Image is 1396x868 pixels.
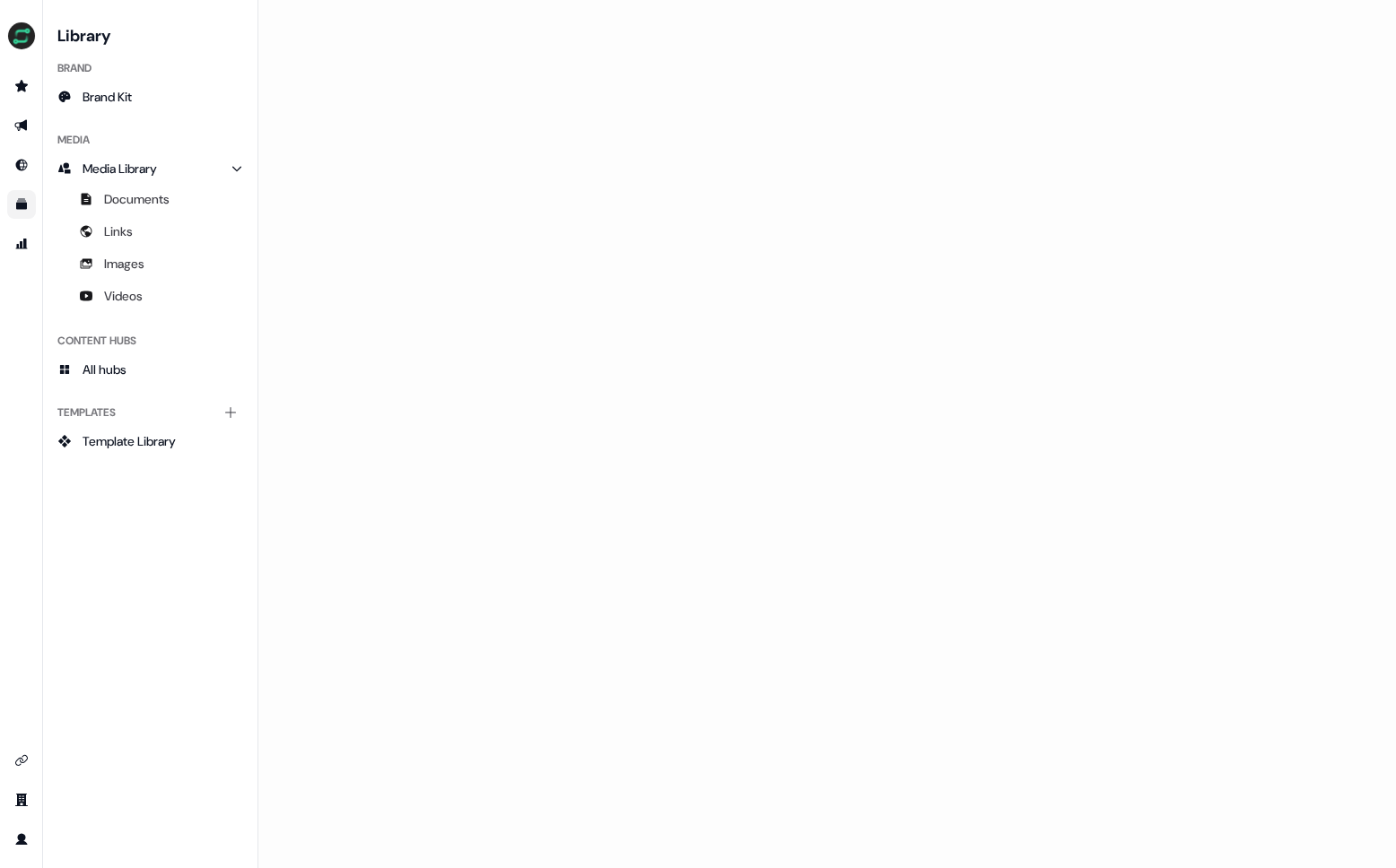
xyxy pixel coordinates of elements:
h3: Library [50,22,250,47]
a: Brand Kit [50,82,250,111]
a: Template Library [50,427,250,456]
a: Links [50,217,250,246]
span: Documents [104,190,170,208]
a: Go to prospects [7,72,36,100]
span: Images [104,255,144,273]
a: Go to templates [7,190,36,219]
span: Links [104,222,133,240]
a: Images [50,249,250,278]
span: Template Library [83,432,176,450]
a: Media Library [50,154,250,183]
a: Go to Inbound [7,151,36,179]
span: Videos [104,287,143,305]
a: All hubs [50,355,250,384]
a: Documents [50,185,250,213]
a: Go to integrations [7,746,36,775]
div: Media [50,126,250,154]
div: Content Hubs [50,326,250,355]
a: Go to profile [7,825,36,854]
a: Videos [50,282,250,310]
span: Brand Kit [83,88,132,106]
a: Go to outbound experience [7,111,36,140]
div: Templates [50,398,250,427]
span: All hubs [83,360,127,378]
span: Media Library [83,160,157,178]
a: Go to team [7,786,36,814]
a: Go to attribution [7,230,36,258]
div: Brand [50,54,250,82]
